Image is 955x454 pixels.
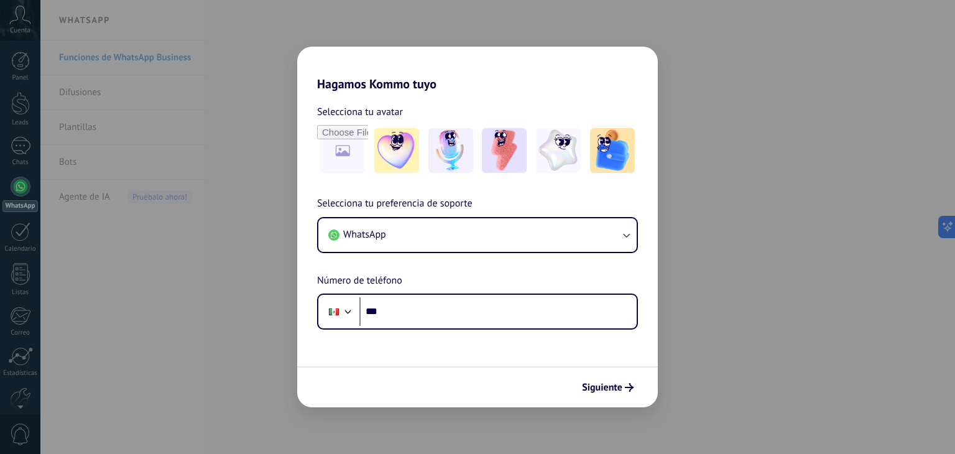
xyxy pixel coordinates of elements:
[317,273,402,289] span: Número de teléfono
[576,377,639,398] button: Siguiente
[482,128,527,173] img: -3.jpeg
[536,128,581,173] img: -4.jpeg
[582,383,622,392] span: Siguiente
[317,196,473,212] span: Selecciona tu preferencia de soporte
[297,47,658,91] h2: Hagamos Kommo tuyo
[322,299,346,325] div: Mexico: + 52
[590,128,635,173] img: -5.jpeg
[318,218,637,252] button: WhatsApp
[428,128,473,173] img: -2.jpeg
[374,128,419,173] img: -1.jpeg
[343,228,386,241] span: WhatsApp
[317,104,403,120] span: Selecciona tu avatar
